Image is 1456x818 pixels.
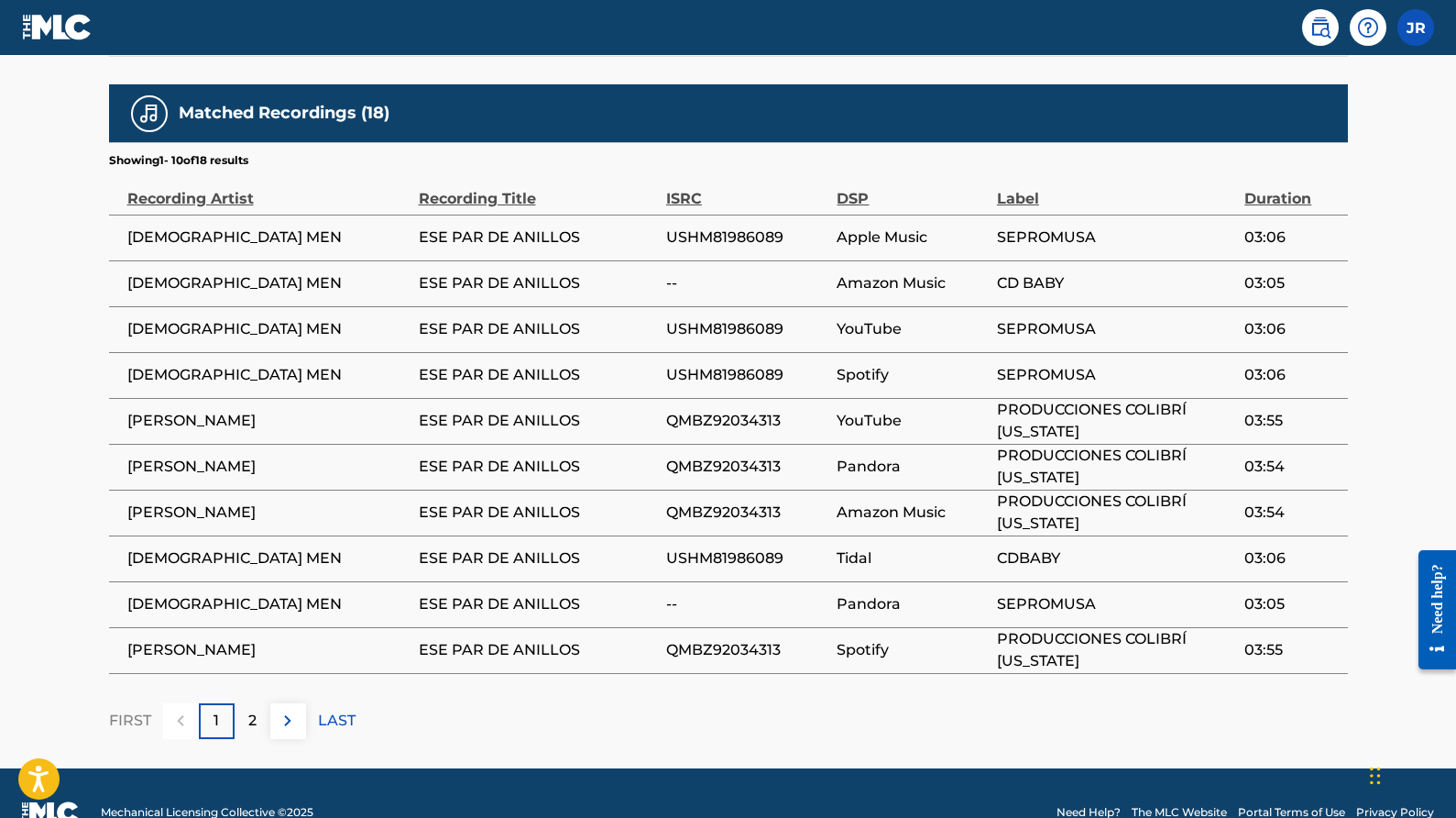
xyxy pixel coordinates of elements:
[109,152,248,169] p: Showing 1 - 10 of 18 results
[138,103,160,125] img: Matched Recordings
[837,272,987,294] span: Amazon Music
[837,456,987,478] span: Pandora
[419,547,657,569] span: ESE PAR DE ANILLOS
[22,14,93,40] img: MLC Logo
[419,272,657,294] span: ESE PAR DE ANILLOS
[1244,410,1338,432] span: 03:55
[666,639,828,661] span: QMBZ92034313
[419,410,657,432] span: ESE PAR DE ANILLOS
[666,227,828,249] span: USHM81986089
[997,593,1235,615] span: SEPROMUSA
[837,547,987,569] span: Tidal
[127,169,410,210] div: Recording Artist
[277,710,299,732] img: right
[127,547,410,569] span: [DEMOGRAPHIC_DATA] MEN
[419,456,657,478] span: ESE PAR DE ANILLOS
[837,593,987,615] span: Pandora
[127,272,410,294] span: [DEMOGRAPHIC_DATA] MEN
[127,227,410,249] span: [DEMOGRAPHIC_DATA] MEN
[1244,318,1338,340] span: 03:06
[997,364,1235,386] span: SEPROMUSA
[127,639,410,661] span: [PERSON_NAME]
[127,318,410,340] span: [DEMOGRAPHIC_DATA] MEN
[1370,748,1381,803] div: Drag
[1244,227,1338,249] span: 03:06
[213,710,219,732] p: 1
[666,169,828,210] div: ISRC
[837,502,987,524] span: Amazon Music
[997,445,1235,489] span: PRODUCCIONES COLIBRÍ [US_STATE]
[997,272,1235,294] span: CD BABY
[419,502,657,524] span: ESE PAR DE ANILLOS
[666,318,828,340] span: USHM81986089
[419,318,657,340] span: ESE PAR DE ANILLOS
[1244,502,1338,524] span: 03:54
[666,364,828,386] span: USHM81986089
[666,410,828,432] span: QMBZ92034313
[837,169,987,210] div: DSP
[997,318,1235,340] span: SEPROMUSA
[419,227,657,249] span: ESE PAR DE ANILLOS
[1350,9,1386,46] div: Help
[1397,9,1434,46] div: User Menu
[248,710,257,732] p: 2
[1244,364,1338,386] span: 03:06
[1302,9,1339,46] a: Public Search
[997,399,1235,443] span: PRODUCCIONES COLIBRÍ [US_STATE]
[997,547,1235,569] span: CDBABY
[837,364,987,386] span: Spotify
[666,502,828,524] span: QMBZ92034313
[127,502,410,524] span: [PERSON_NAME]
[109,710,151,732] p: FIRST
[997,227,1235,249] span: SEPROMUSA
[1357,17,1379,39] img: help
[127,593,410,615] span: [DEMOGRAPHIC_DATA] MEN
[1244,639,1338,661] span: 03:55
[318,710,356,732] p: LAST
[1244,272,1338,294] span: 03:05
[1309,17,1331,39] img: search
[1244,547,1338,569] span: 03:06
[837,410,987,432] span: YouTube
[419,639,657,661] span: ESE PAR DE ANILLOS
[837,318,987,340] span: YouTube
[179,103,389,124] h5: Matched Recordings (18)
[997,169,1235,210] div: Label
[1244,456,1338,478] span: 03:54
[127,410,410,432] span: [PERSON_NAME]
[1244,593,1338,615] span: 03:05
[1405,536,1456,683] iframe: Resource Center
[1244,169,1338,210] div: Duration
[666,456,828,478] span: QMBZ92034313
[666,547,828,569] span: USHM81986089
[666,593,828,615] span: --
[997,491,1235,535] span: PRODUCCIONES COLIBRÍ [US_STATE]
[666,272,828,294] span: --
[127,456,410,478] span: [PERSON_NAME]
[837,639,987,661] span: Spotify
[1364,730,1456,818] iframe: Chat Widget
[419,364,657,386] span: ESE PAR DE ANILLOS
[419,169,657,210] div: Recording Title
[997,628,1235,672] span: PRODUCCIONES COLIBRÍ [US_STATE]
[419,593,657,615] span: ESE PAR DE ANILLOS
[127,364,410,386] span: [DEMOGRAPHIC_DATA] MEN
[837,227,987,249] span: Apple Music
